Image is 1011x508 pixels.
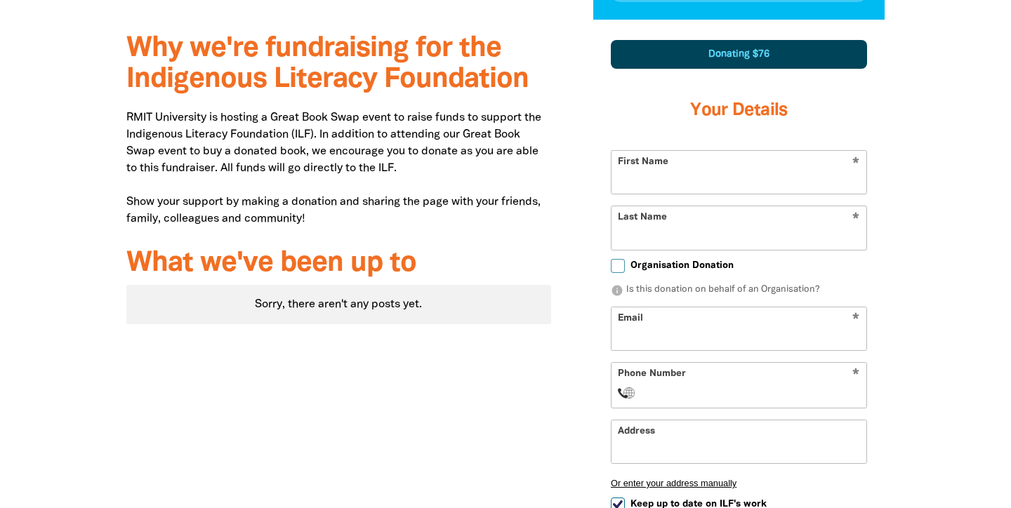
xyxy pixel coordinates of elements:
div: Paginated content [126,285,551,324]
div: Sorry, there aren't any posts yet. [126,285,551,324]
i: Required [852,368,859,382]
div: Donating $76 [611,40,867,69]
i: info [611,284,623,297]
input: Organisation Donation [611,259,625,273]
h3: Your Details [611,83,867,139]
span: Why we're fundraising for the Indigenous Literacy Foundation [126,36,529,93]
span: Organisation Donation [630,259,734,272]
p: RMIT University is hosting a Great Book Swap event to raise funds to support the Indigenous Liter... [126,109,551,227]
button: Or enter your address manually [611,478,867,488]
h3: What we've been up to [126,248,551,279]
p: Is this donation on behalf of an Organisation? [611,283,867,298]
